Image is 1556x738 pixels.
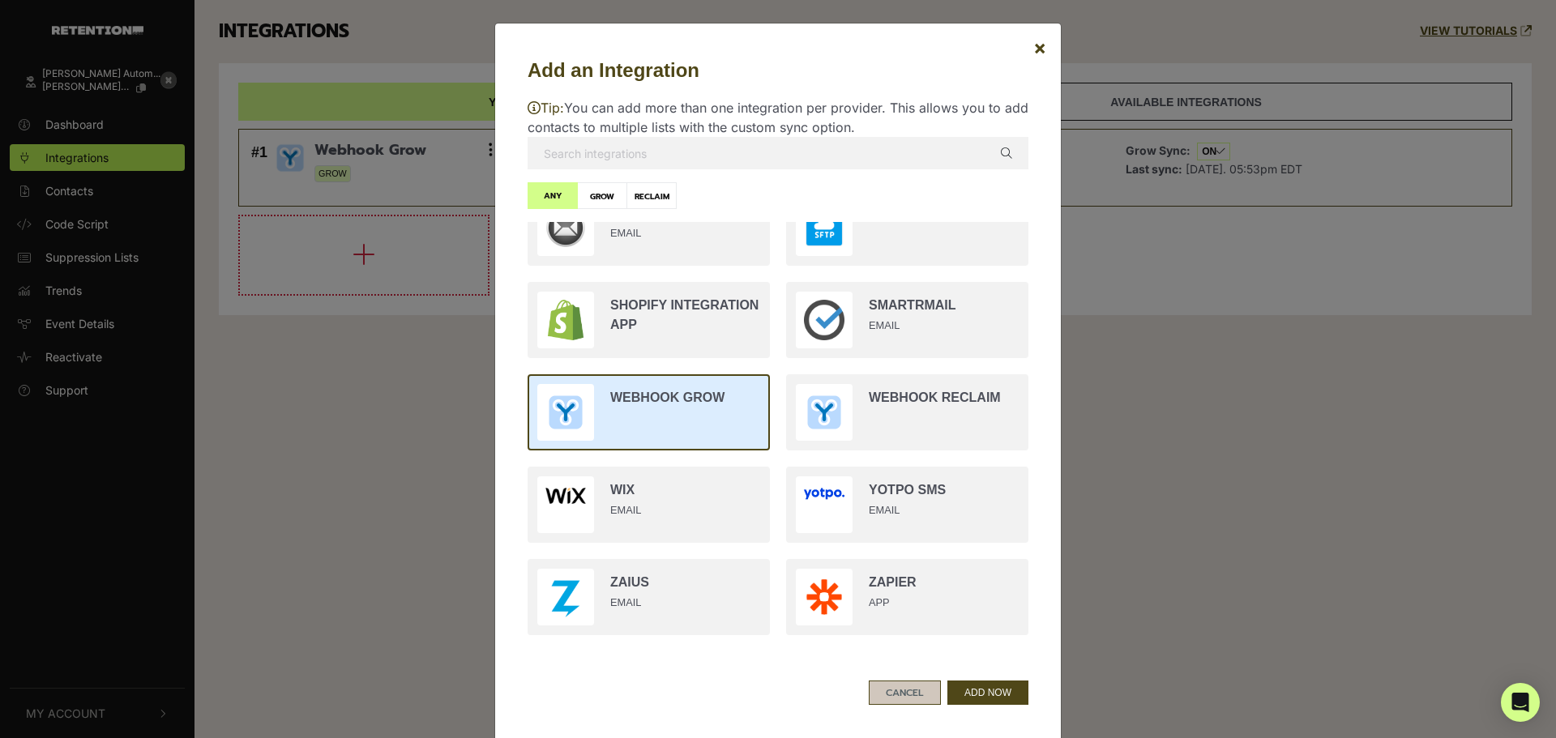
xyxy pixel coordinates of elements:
[528,100,564,116] span: Tip:
[577,182,627,209] label: GROW
[528,98,1028,137] p: You can add more than one integration per provider. This allows you to add contacts to multiple l...
[528,56,1028,85] h5: Add an Integration
[1501,683,1540,722] div: Open Intercom Messenger
[1020,25,1059,70] button: Close
[1033,36,1046,59] span: ×
[528,137,1028,169] input: Search integrations
[626,182,677,209] label: RECLAIM
[528,182,578,209] label: ANY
